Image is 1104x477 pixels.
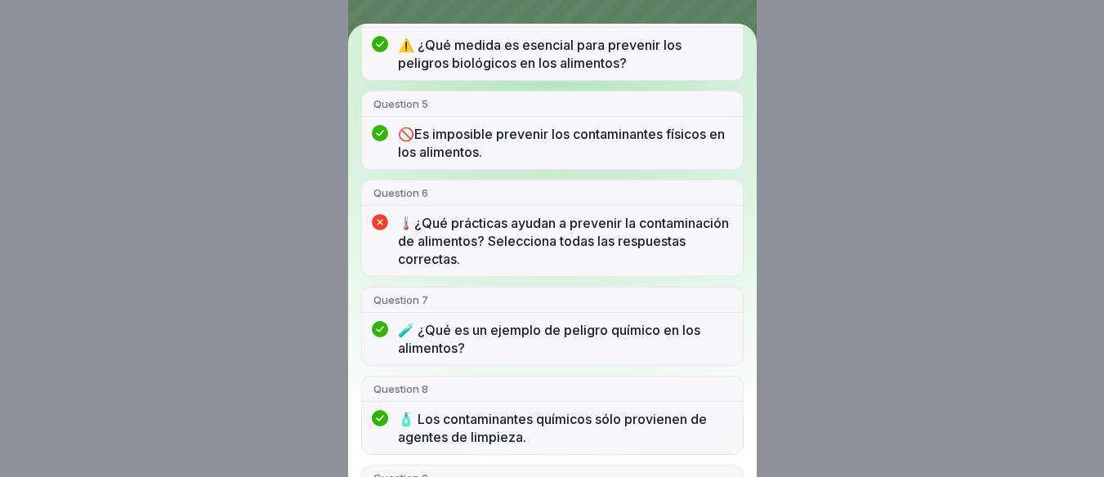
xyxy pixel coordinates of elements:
[398,321,731,357] p: 🧪 ¿Qué es un ejemplo de peligro químico en los alimentos?
[373,381,731,396] p: Question 8
[398,410,731,446] p: 🧴 Los contaminantes químicos sólo provienen de agentes de limpieza.
[398,125,731,161] p: 🚫Es imposible prevenir los contaminantes físicos en los alimentos.
[373,96,731,111] p: Question 5
[373,185,731,200] p: Question 6
[398,36,731,72] p: ⚠️ ¿Qué medida es esencial para prevenir los peligros biológicos en los alimentos?
[398,214,731,268] p: 🌡️¿Qué prácticas ayudan a prevenir la contaminación de alimentos? Selecciona todas las respuestas...
[373,292,731,307] p: Question 7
